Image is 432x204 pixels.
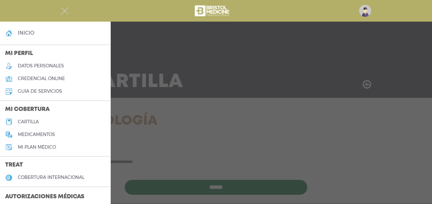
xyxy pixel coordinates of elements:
[18,63,64,69] h5: datos personales
[18,76,65,81] h5: credencial online
[359,5,371,17] img: profile-placeholder.svg
[18,132,55,137] h5: medicamentos
[18,89,62,94] h5: guía de servicios
[18,30,34,36] h4: inicio
[18,119,39,125] h5: cartilla
[18,175,84,180] h5: cobertura internacional
[18,145,56,150] h5: Mi plan médico
[61,7,69,15] img: Cober_menu-close-white.svg
[194,3,232,18] img: bristol-medicine-blanco.png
